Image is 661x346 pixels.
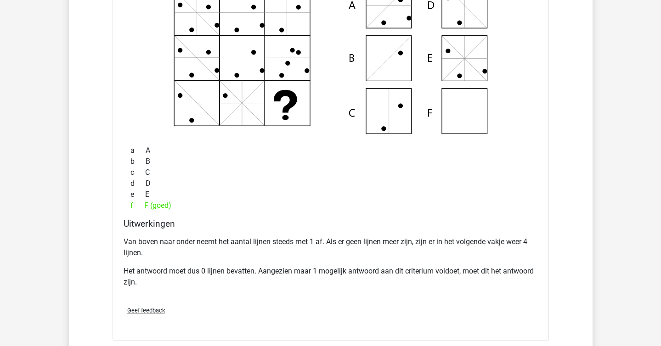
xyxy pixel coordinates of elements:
[124,236,538,258] p: Van boven naar onder neemt het aantal lijnen steeds met 1 af. Als er geen lijnen meer zijn, zijn ...
[130,200,144,211] span: f
[130,145,146,156] span: a
[124,266,538,288] p: Het antwoord moet dus 0 lijnen bevatten. Aangezien maar 1 mogelijk antwoord aan dit criterium vol...
[124,189,538,200] div: E
[124,167,538,178] div: C
[130,189,145,200] span: e
[127,307,165,314] span: Geef feedback
[130,167,145,178] span: c
[130,156,146,167] span: b
[124,200,538,211] div: F (goed)
[124,145,538,156] div: A
[124,156,538,167] div: B
[124,218,538,229] h4: Uitwerkingen
[130,178,146,189] span: d
[124,178,538,189] div: D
